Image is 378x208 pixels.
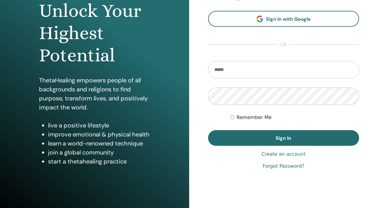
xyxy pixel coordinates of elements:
button: Sign In [208,130,359,146]
li: improve emotional & physical health [48,130,150,139]
span: Sign In with Google [266,16,311,22]
span: Sign In [276,135,291,141]
label: Remember Me [237,114,272,121]
a: Create an account [262,151,306,158]
div: Keep me authenticated indefinitely or until I manually logout [231,114,359,121]
a: Forgot Password? [263,163,304,170]
li: join a global community [48,148,150,157]
a: Sign In with Google [208,11,359,27]
span: or [277,41,290,48]
li: live a positive lifestyle [48,121,150,130]
li: start a thetahealing practice [48,157,150,166]
li: learn a world-renowned technique [48,139,150,148]
p: ThetaHealing empowers people of all backgrounds and religions to find purpose, transform lives, a... [39,76,150,112]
